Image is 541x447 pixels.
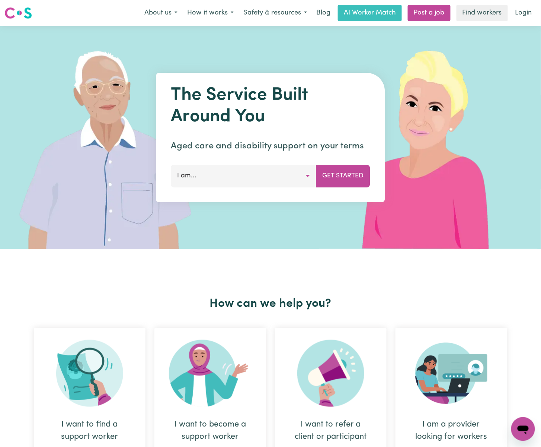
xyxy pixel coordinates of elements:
div: I want to refer a client or participant [293,419,369,443]
img: Provider [415,340,487,407]
a: Careseekers logo [4,4,32,22]
h2: How can we help you? [29,297,512,311]
img: Refer [297,340,364,407]
button: How it works [182,5,239,21]
div: I want to become a support worker [172,419,248,443]
a: Find workers [457,5,508,21]
a: Login [511,5,537,21]
img: Search [56,340,123,407]
button: Get Started [316,165,370,187]
button: I am... [171,165,317,187]
img: Become Worker [169,340,252,407]
iframe: Button to launch messaging window [511,417,535,441]
div: I am a provider looking for workers [413,419,489,443]
button: About us [140,5,182,21]
button: Safety & resources [239,5,312,21]
a: Blog [312,5,335,21]
div: I want to find a support worker [52,419,128,443]
img: Careseekers logo [4,6,32,20]
a: Post a job [408,5,451,21]
a: AI Worker Match [338,5,402,21]
p: Aged care and disability support on your terms [171,139,370,153]
h1: The Service Built Around You [171,85,370,128]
